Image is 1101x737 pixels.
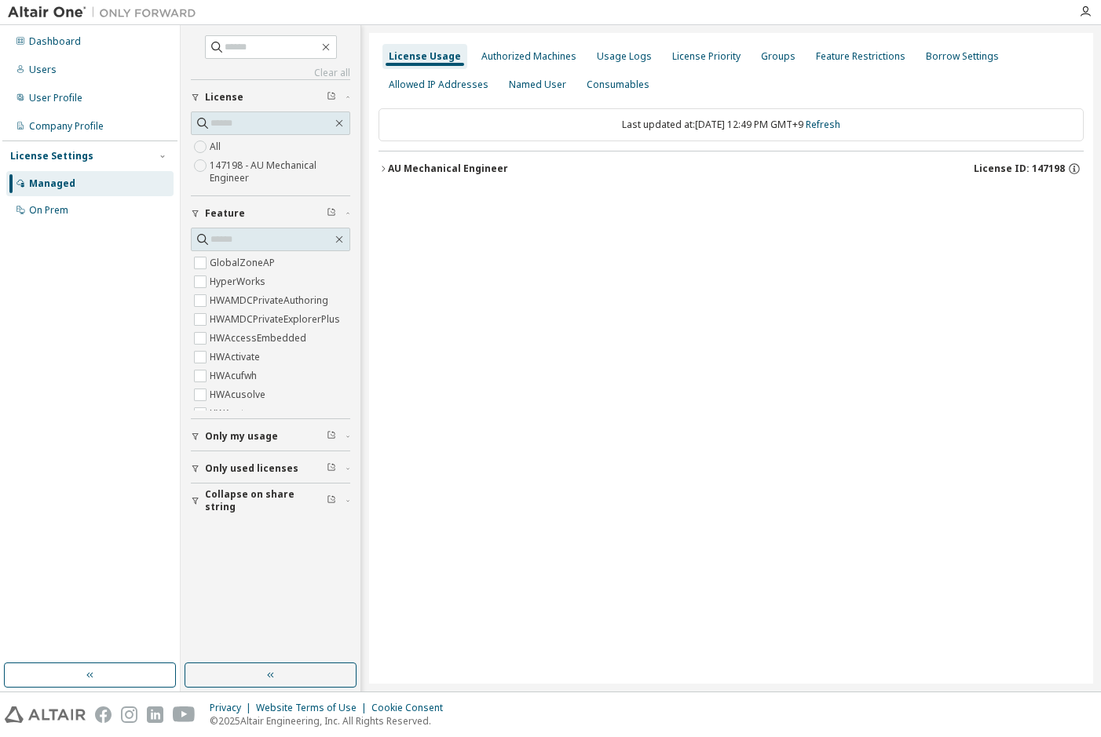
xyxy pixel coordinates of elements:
[8,5,204,20] img: Altair One
[29,92,82,104] div: User Profile
[210,404,267,423] label: HWAcutrace
[210,348,263,367] label: HWActivate
[210,714,452,728] p: © 2025 Altair Engineering, Inc. All Rights Reserved.
[10,150,93,162] div: License Settings
[481,50,576,63] div: Authorized Machines
[816,50,905,63] div: Feature Restrictions
[379,151,1084,186] button: AU Mechanical EngineerLicense ID: 147198
[509,78,566,91] div: Named User
[389,50,461,63] div: License Usage
[388,162,508,175] div: AU Mechanical Engineer
[327,462,336,475] span: Clear filter
[587,78,649,91] div: Consumables
[205,462,298,475] span: Only used licenses
[29,64,57,76] div: Users
[210,291,331,310] label: HWAMDCPrivateAuthoring
[806,118,840,131] a: Refresh
[761,50,796,63] div: Groups
[379,108,1084,141] div: Last updated at: [DATE] 12:49 PM GMT+9
[597,50,652,63] div: Usage Logs
[191,67,350,79] a: Clear all
[205,91,243,104] span: License
[191,419,350,454] button: Only my usage
[29,204,68,217] div: On Prem
[210,156,350,188] label: 147198 - AU Mechanical Engineer
[210,367,260,385] label: HWAcufwh
[5,706,86,723] img: altair_logo.svg
[210,272,269,291] label: HyperWorks
[29,35,81,48] div: Dashboard
[205,430,278,443] span: Only my usage
[210,137,224,156] label: All
[205,488,327,513] span: Collapse on share string
[191,451,350,486] button: Only used licenses
[210,310,343,329] label: HWAMDCPrivateExplorerPlus
[327,494,336,507] span: Clear filter
[147,706,163,723] img: linkedin.svg
[210,329,309,348] label: HWAccessEmbedded
[210,385,269,404] label: HWAcusolve
[371,702,452,714] div: Cookie Consent
[327,207,336,220] span: Clear filter
[672,50,741,63] div: License Priority
[95,706,112,723] img: facebook.svg
[327,430,336,443] span: Clear filter
[389,78,488,91] div: Allowed IP Addresses
[173,706,196,723] img: youtube.svg
[327,91,336,104] span: Clear filter
[210,254,278,272] label: GlobalZoneAP
[256,702,371,714] div: Website Terms of Use
[210,702,256,714] div: Privacy
[205,207,245,220] span: Feature
[191,80,350,115] button: License
[121,706,137,723] img: instagram.svg
[926,50,999,63] div: Borrow Settings
[191,196,350,231] button: Feature
[191,483,350,518] button: Collapse on share string
[29,120,104,133] div: Company Profile
[29,177,75,190] div: Managed
[974,162,1065,175] span: License ID: 147198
